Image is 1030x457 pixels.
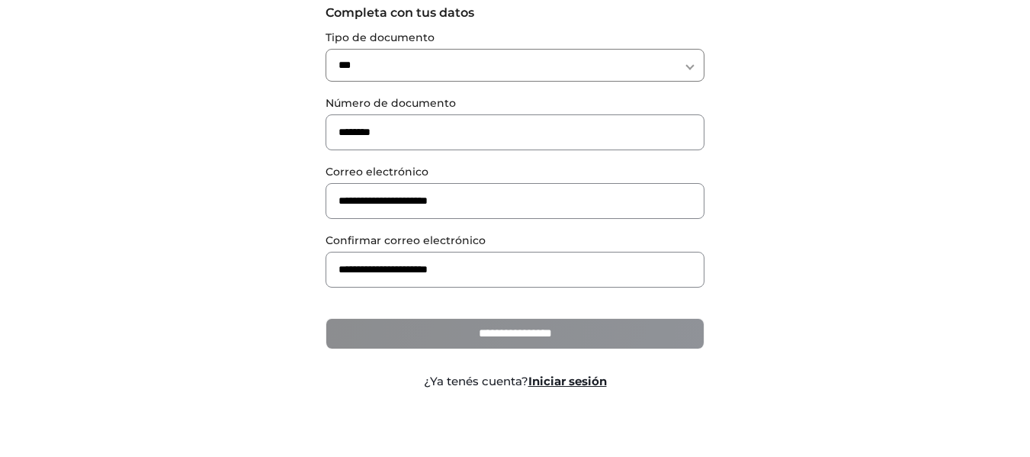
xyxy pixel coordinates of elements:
[326,30,704,46] label: Tipo de documento
[326,4,704,22] label: Completa con tus datos
[528,374,607,388] a: Iniciar sesión
[326,164,704,180] label: Correo electrónico
[314,373,716,391] div: ¿Ya tenés cuenta?
[326,95,704,111] label: Número de documento
[326,233,704,249] label: Confirmar correo electrónico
